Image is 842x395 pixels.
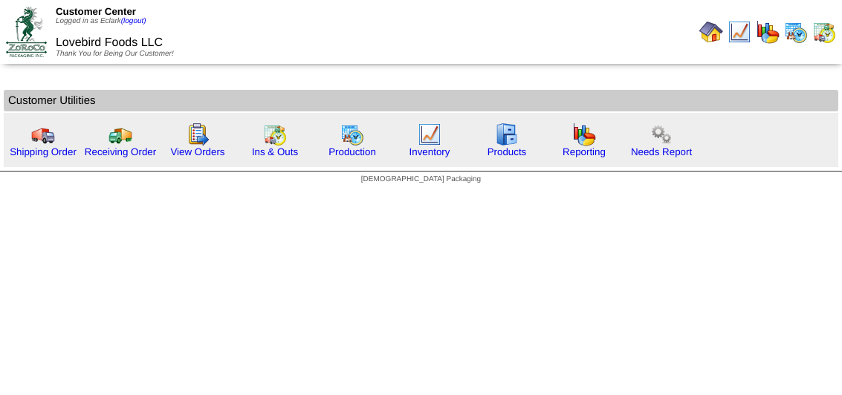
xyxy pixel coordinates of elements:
[56,50,174,58] span: Thank You for Being Our Customer!
[361,175,481,183] span: [DEMOGRAPHIC_DATA] Packaging
[121,17,146,25] a: (logout)
[784,20,808,44] img: calendarprod.gif
[728,20,751,44] img: line_graph.gif
[31,123,55,146] img: truck.gif
[56,6,136,17] span: Customer Center
[418,123,441,146] img: line_graph.gif
[488,146,527,157] a: Products
[563,146,606,157] a: Reporting
[812,20,836,44] img: calendarinout.gif
[252,146,298,157] a: Ins & Outs
[85,146,156,157] a: Receiving Order
[186,123,210,146] img: workorder.gif
[631,146,692,157] a: Needs Report
[328,146,376,157] a: Production
[6,7,47,56] img: ZoRoCo_Logo(Green%26Foil)%20jpg.webp
[650,123,673,146] img: workflow.png
[495,123,519,146] img: cabinet.gif
[756,20,780,44] img: graph.gif
[263,123,287,146] img: calendarinout.gif
[10,146,77,157] a: Shipping Order
[170,146,224,157] a: View Orders
[409,146,450,157] a: Inventory
[699,20,723,44] img: home.gif
[109,123,132,146] img: truck2.gif
[4,90,838,111] td: Customer Utilities
[56,17,146,25] span: Logged in as Eclark
[340,123,364,146] img: calendarprod.gif
[572,123,596,146] img: graph.gif
[56,36,163,49] span: Lovebird Foods LLC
